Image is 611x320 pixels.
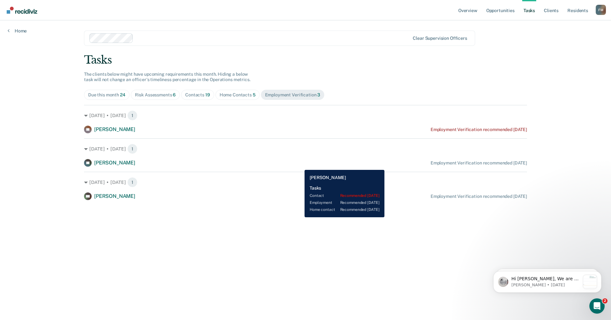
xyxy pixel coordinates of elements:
span: 1 [127,144,137,154]
span: The clients below might have upcoming requirements this month. Hiding a below task will not chang... [84,72,250,82]
div: Tasks [84,53,527,66]
div: [DATE] • [DATE] 1 [84,144,527,154]
div: Employment Verification recommended [DATE] [431,127,527,132]
span: 24 [120,92,125,97]
img: Recidiviz [7,7,37,14]
span: 19 [205,92,210,97]
div: [DATE] • [DATE] 1 [84,110,527,121]
span: 1 [127,177,137,187]
span: [PERSON_NAME] [94,193,135,199]
button: Profile dropdown button [596,5,606,15]
span: 2 [602,298,607,303]
span: [PERSON_NAME] [94,126,135,132]
div: F M [596,5,606,15]
div: Clear supervision officers [413,36,467,41]
div: Employment Verification [265,92,320,98]
span: 1 [127,110,137,121]
iframe: Intercom live chat [589,298,605,314]
span: 6 [173,92,176,97]
span: [PERSON_NAME] [94,160,135,166]
div: Home Contacts [220,92,256,98]
p: Message from Kim, sent 1w ago [28,24,96,30]
iframe: Intercom notifications message [484,258,611,303]
div: [DATE] • [DATE] 1 [84,177,527,187]
span: 3 [317,92,320,97]
a: Home [8,28,27,34]
span: Hi [PERSON_NAME], We are so excited to announce a brand new feature: AI case note search! 📣 Findi... [28,18,96,181]
span: 5 [253,92,256,97]
div: Contacts [185,92,210,98]
div: Risk Assessments [135,92,176,98]
div: Employment Verification recommended [DATE] [431,160,527,166]
div: Due this month [88,92,125,98]
div: Employment Verification recommended [DATE] [431,194,527,199]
